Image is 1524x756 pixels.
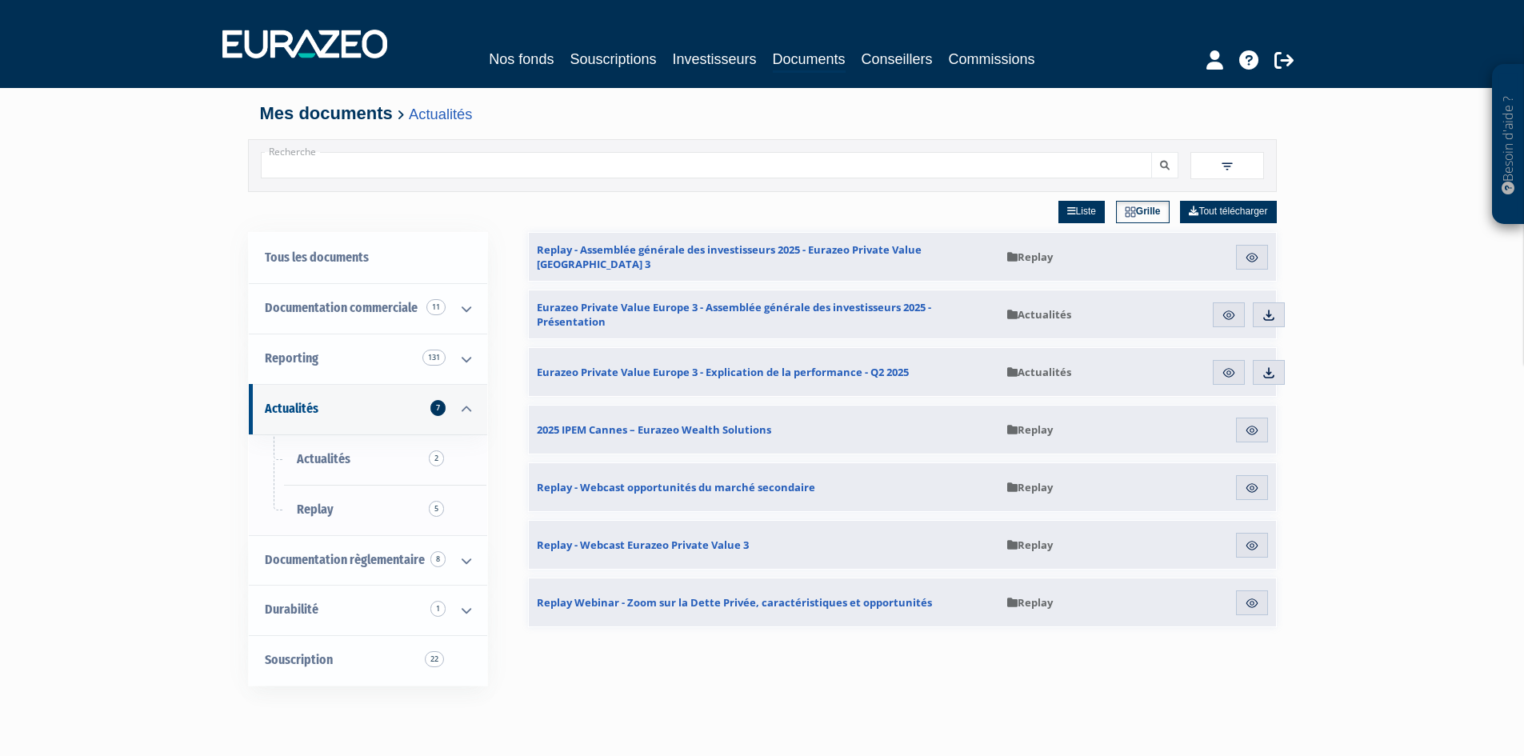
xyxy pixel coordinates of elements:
[265,602,318,617] span: Durabilité
[429,501,444,517] span: 5
[1220,159,1234,174] img: filter.svg
[249,384,487,434] a: Actualités 7
[249,585,487,635] a: Durabilité 1
[249,283,487,334] a: Documentation commerciale 11
[1007,595,1053,610] span: Replay
[430,400,446,416] span: 7
[429,450,444,466] span: 2
[537,480,815,494] span: Replay - Webcast opportunités du marché secondaire
[1007,422,1053,437] span: Replay
[529,290,999,338] a: Eurazeo Private Value Europe 3 - Assemblée générale des investisseurs 2025 - Présentation
[773,48,846,73] a: Documents
[222,30,387,58] img: 1732889491-logotype_eurazeo_blanc_rvb.png
[1262,308,1276,322] img: download.svg
[265,401,318,416] span: Actualités
[1125,206,1136,218] img: grid.svg
[261,152,1152,178] input: Recherche
[249,485,487,535] a: Replay5
[430,551,446,567] span: 8
[1058,201,1105,223] a: Liste
[529,233,999,281] a: Replay - Assemblée générale des investisseurs 2025 - Eurazeo Private Value [GEOGRAPHIC_DATA] 3
[570,48,656,70] a: Souscriptions
[1245,538,1259,553] img: eye.svg
[537,538,749,552] span: Replay - Webcast Eurazeo Private Value 3
[1007,250,1053,264] span: Replay
[1499,73,1518,217] p: Besoin d'aide ?
[529,348,999,396] a: Eurazeo Private Value Europe 3 - Explication de la performance - Q2 2025
[949,48,1035,70] a: Commissions
[297,451,350,466] span: Actualités
[249,635,487,686] a: Souscription22
[1245,250,1259,265] img: eye.svg
[426,299,446,315] span: 11
[265,552,425,567] span: Documentation règlementaire
[430,601,446,617] span: 1
[1222,308,1236,322] img: eye.svg
[529,463,999,511] a: Replay - Webcast opportunités du marché secondaire
[1262,366,1276,380] img: download.svg
[1245,481,1259,495] img: eye.svg
[1007,307,1071,322] span: Actualités
[529,521,999,569] a: Replay - Webcast Eurazeo Private Value 3
[409,106,472,122] a: Actualités
[265,300,418,315] span: Documentation commerciale
[862,48,933,70] a: Conseillers
[537,300,991,329] span: Eurazeo Private Value Europe 3 - Assemblée générale des investisseurs 2025 - Présentation
[297,502,334,517] span: Replay
[1007,365,1071,379] span: Actualités
[1180,201,1276,223] a: Tout télécharger
[1222,366,1236,380] img: eye.svg
[249,334,487,384] a: Reporting 131
[1116,201,1170,223] a: Grille
[265,652,333,667] span: Souscription
[1007,538,1053,552] span: Replay
[249,434,487,485] a: Actualités2
[537,365,909,379] span: Eurazeo Private Value Europe 3 - Explication de la performance - Q2 2025
[260,104,1265,123] h4: Mes documents
[1245,423,1259,438] img: eye.svg
[1007,480,1053,494] span: Replay
[425,651,444,667] span: 22
[537,422,771,437] span: 2025 IPEM Cannes – Eurazeo Wealth Solutions
[422,350,446,366] span: 131
[537,595,932,610] span: Replay Webinar - Zoom sur la Dette Privée, caractéristiques et opportunités
[537,242,991,271] span: Replay - Assemblée générale des investisseurs 2025 - Eurazeo Private Value [GEOGRAPHIC_DATA] 3
[249,535,487,586] a: Documentation règlementaire 8
[529,406,999,454] a: 2025 IPEM Cannes – Eurazeo Wealth Solutions
[265,350,318,366] span: Reporting
[529,578,999,626] a: Replay Webinar - Zoom sur la Dette Privée, caractéristiques et opportunités
[249,233,487,283] a: Tous les documents
[1245,596,1259,610] img: eye.svg
[489,48,554,70] a: Nos fonds
[672,48,756,70] a: Investisseurs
